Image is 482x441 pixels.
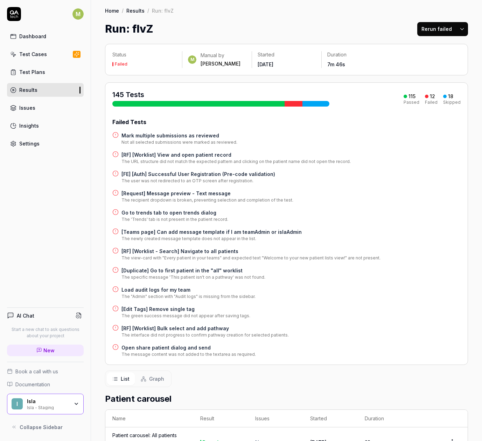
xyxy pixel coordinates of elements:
div: Not all selected submissions were marked as reviewed. [121,139,237,145]
div: The 'Trends' tab is not present in the patient record. [121,216,228,223]
div: The interface did not progress to confirm pathway creation for selected patients. [121,332,289,338]
button: M [72,7,84,21]
span: New [43,347,55,354]
a: Insights [7,119,84,133]
div: Manual by [201,52,240,59]
a: Test Cases [7,47,84,61]
p: Started [258,51,316,58]
th: Issues [248,410,303,427]
div: Failed [425,100,438,104]
div: Skipped [443,100,461,104]
span: Graph [149,375,164,382]
a: [Teams page] Can add message template if I am teamAdmin or islaAdmin [121,228,302,236]
span: M [188,55,196,64]
div: Insights [19,122,39,129]
div: Run: fIvZ [152,7,174,14]
th: Name [105,410,193,427]
div: The newly created message template does not appear in the list. [121,236,302,242]
div: Failed Tests [112,118,461,126]
div: The recipient dropdown is broken, preventing selection and completion of the test. [121,197,293,203]
div: 18 [448,93,453,100]
p: Duration [327,51,385,58]
a: [RF] [Worklist] Bulk select and add pathway [121,325,289,332]
time: 7m 46s [327,61,345,67]
a: Book a call with us [7,368,84,375]
span: Documentation [15,381,50,388]
a: [Duplicate] Go to first patient in the "all" worklist [121,267,265,274]
div: Passed [404,100,419,104]
div: The URL structure did not match the expected pattern and clicking on the patient name did not ope... [121,158,351,165]
button: IIslaIsla - Staging [7,394,84,415]
div: Dashboard [19,33,46,40]
a: Open share patient dialog and send [121,344,256,351]
p: Status [112,51,176,58]
a: Documentation [7,381,84,388]
button: List [107,372,135,385]
a: Test Plans [7,65,84,79]
div: The user was not redirected to an OTP screen after registration. [121,178,275,184]
a: New [7,345,84,356]
div: The view-card with "Every patient in your teams" and expected text "Welcome to your new patient l... [121,255,380,261]
div: The message content was not added to the textarea as required. [121,351,256,358]
span: I [12,398,23,409]
div: [PERSON_NAME] [201,60,240,67]
a: Go to trends tab to open trends dialog [121,209,228,216]
a: Patient carousel: All patients [112,432,177,439]
div: Settings [19,140,40,147]
a: [Edit Tags] Remove single tag [121,305,250,313]
a: [FE] [Auth] Successful User Registration (Pre-code validation) [121,170,275,178]
div: Isla - Staging [27,404,69,410]
a: [RF] [Worklist] View and open patient record [121,151,351,158]
a: [RF] [Worklist - Search] Navigate to all patients [121,247,380,255]
a: Results [7,83,84,97]
a: Issues [7,101,84,115]
h2: Patient carousel [105,393,468,405]
span: Collapse Sidebar [20,423,63,431]
div: 115 [408,93,415,100]
div: Isla [27,398,69,405]
th: Duration [358,410,413,427]
div: Test Cases [19,50,47,58]
a: Results [126,7,145,14]
span: Book a call with us [15,368,58,375]
a: Load audit logs for my team [121,286,256,293]
div: Issues [19,104,35,111]
a: Dashboard [7,29,84,43]
span: M [72,8,84,20]
a: [Request] Message preview - Text message [121,190,293,197]
div: / [147,7,149,14]
span: List [121,375,130,382]
th: Result [193,410,248,427]
div: Test Plans [19,68,45,76]
div: The "Admin" section with "Audit logs" is missing from the sidebar. [121,293,256,300]
div: The specific message 'This patient isn't on a pathway' was not found. [121,274,265,280]
th: Started [303,410,358,427]
span: 145 Tests [112,90,144,99]
div: The green success message did not appear after saving tags. [121,313,250,319]
button: Rerun failed [417,22,456,36]
time: [DATE] [258,61,273,67]
div: Results [19,86,37,94]
a: Home [105,7,119,14]
a: Mark multiple submissions as reviewed [121,132,237,139]
div: 12 [430,93,435,100]
div: / [122,7,124,14]
div: Failed [115,62,127,66]
button: Collapse Sidebar [7,420,84,434]
h4: AI Chat [17,312,34,319]
a: Settings [7,137,84,150]
h1: Run: fIvZ [105,21,153,37]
